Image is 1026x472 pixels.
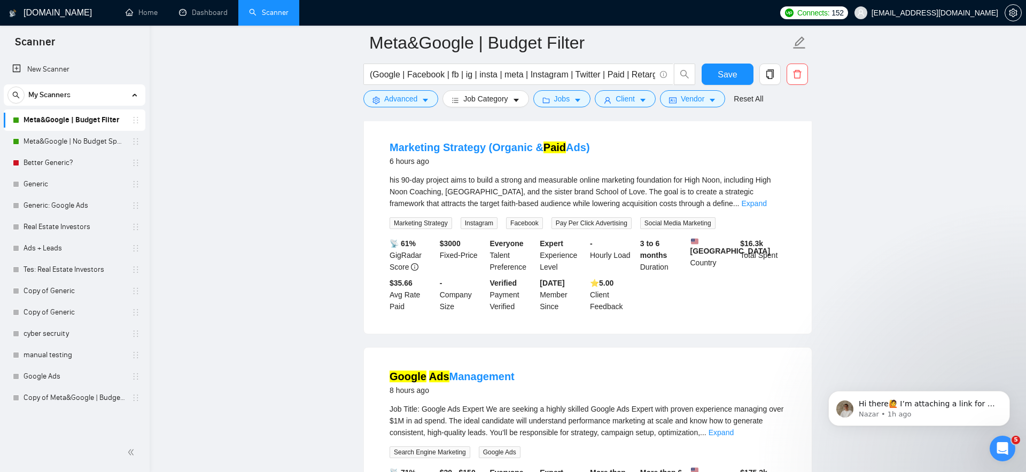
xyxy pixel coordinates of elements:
[6,34,64,57] span: Scanner
[369,29,790,56] input: Scanner name...
[24,238,125,259] a: Ads + Leads
[24,259,125,280] a: Tes: Real Estate Investors
[741,199,766,208] a: Expand
[7,86,25,104] button: search
[461,217,498,229] span: Instagram
[131,201,140,210] span: holder
[674,64,695,85] button: search
[590,239,593,248] b: -
[538,238,588,273] div: Experience Level
[131,223,140,231] span: holder
[734,93,763,105] a: Reset All
[660,90,725,107] button: idcardVendorcaret-down
[709,96,716,104] span: caret-down
[24,131,125,152] a: Meta&Google | No Budget Specified
[785,9,794,17] img: upwork-logo.png
[438,238,488,273] div: Fixed-Price
[542,96,550,104] span: folder
[4,59,145,80] li: New Scanner
[463,93,508,105] span: Job Category
[131,287,140,295] span: holder
[372,96,380,104] span: setting
[390,446,470,458] span: Search Engine Marketing
[249,8,289,17] a: searchScanner
[24,302,125,323] a: Copy of Generic
[738,238,788,273] div: Total Spent
[390,155,590,168] div: 6 hours ago
[831,7,843,19] span: 152
[718,68,737,81] span: Save
[131,137,140,146] span: holder
[370,68,655,81] input: Search Freelance Jobs...
[8,91,24,99] span: search
[131,394,140,402] span: holder
[131,329,140,338] span: holder
[1005,9,1021,17] span: setting
[438,277,488,312] div: Company Size
[4,84,145,408] li: My Scanners
[390,279,413,287] b: $35.66
[422,96,429,104] span: caret-down
[990,436,1015,461] iframe: Intercom live chat
[588,277,638,312] div: Client Feedback
[759,64,781,85] button: copy
[543,141,566,153] mark: Paid
[131,351,140,359] span: holder
[490,239,524,248] b: Everyone
[590,279,613,287] b: ⭐️ 5.00
[126,8,158,17] a: homeHome
[595,90,656,107] button: userClientcaret-down
[640,239,667,259] b: 3 to 6 months
[387,277,438,312] div: Avg Rate Paid
[812,368,1026,443] iframe: Intercom notifications message
[131,180,140,188] span: holder
[669,96,677,104] span: idcard
[9,5,17,22] img: logo
[740,239,763,248] b: $ 16.3k
[787,64,808,85] button: delete
[390,141,590,153] a: Marketing Strategy (Organic &PaidAds)
[787,69,807,79] span: delete
[390,405,784,437] span: Job Title: Google Ads Expert We are seeking a highly skilled Google Ads Expert with proven experi...
[690,238,771,255] b: [GEOGRAPHIC_DATA]
[24,174,125,195] a: Generic
[638,238,688,273] div: Duration
[490,279,517,287] b: Verified
[24,216,125,238] a: Real Estate Investors
[390,371,426,382] mark: Google
[488,238,538,273] div: Talent Preference
[604,96,611,104] span: user
[390,371,515,382] a: Google AdsManagement
[390,239,416,248] b: 📡 61%
[681,93,704,105] span: Vendor
[1005,9,1022,17] a: setting
[691,238,698,245] img: 🇺🇸
[24,280,125,302] a: Copy of Generic
[639,96,647,104] span: caret-down
[131,308,140,317] span: holder
[131,372,140,381] span: holder
[674,69,695,79] span: search
[479,446,520,458] span: Google Ads
[390,217,452,229] span: Marketing Strategy
[538,277,588,312] div: Member Since
[688,238,739,273] div: Country
[700,428,706,437] span: ...
[540,239,563,248] b: Expert
[792,36,806,50] span: edit
[179,8,228,17] a: dashboardDashboard
[131,159,140,167] span: holder
[28,84,71,106] span: My Scanners
[411,263,418,271] span: info-circle
[1012,436,1020,444] span: 5
[24,109,125,131] a: Meta&Google | Budget Filter
[131,244,140,253] span: holder
[24,323,125,344] a: cyber secruity
[452,96,459,104] span: bars
[733,199,740,208] span: ...
[390,403,786,438] div: Job Title: Google Ads Expert We are seeking a highly skilled Google Ads Expert with proven experi...
[390,174,786,209] div: his 90-day project aims to build a strong and measurable online marketing foundation for High Noo...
